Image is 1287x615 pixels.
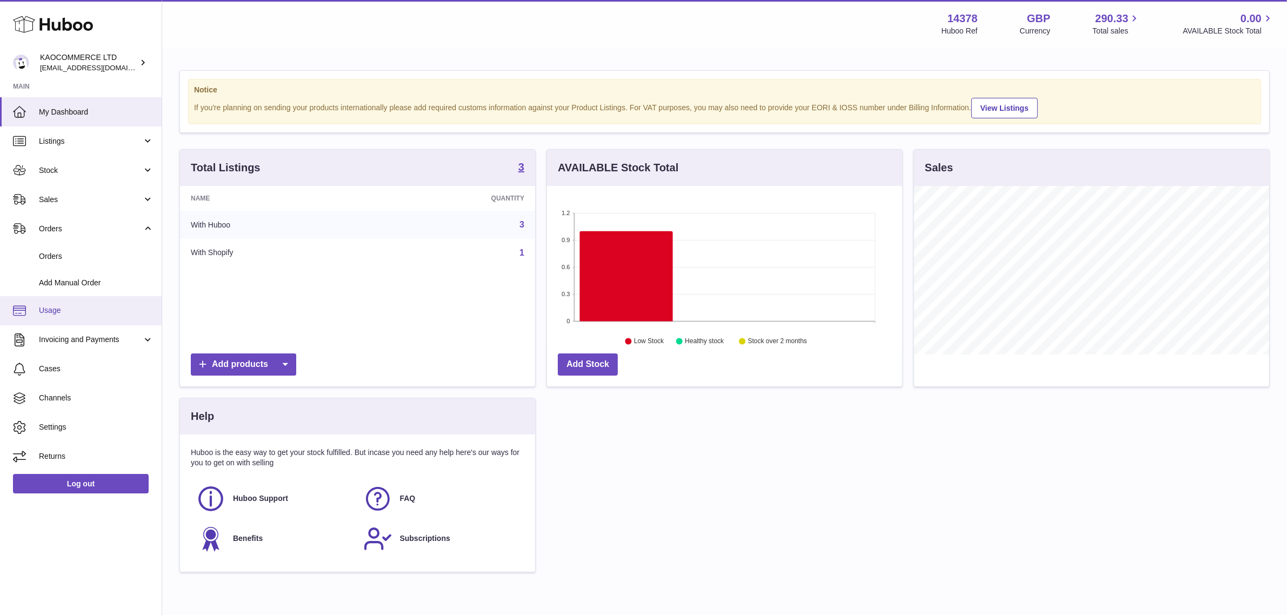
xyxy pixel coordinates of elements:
[233,533,263,544] span: Benefits
[196,484,352,513] a: Huboo Support
[191,161,261,175] h3: Total Listings
[191,353,296,376] a: Add products
[180,186,371,211] th: Name
[1092,26,1141,36] span: Total sales
[39,224,142,234] span: Orders
[562,264,570,270] text: 0.6
[519,248,524,257] a: 1
[39,364,154,374] span: Cases
[518,162,524,172] strong: 3
[518,162,524,175] a: 3
[40,52,137,73] div: KAOCOMMERCE LTD
[39,278,154,288] span: Add Manual Order
[39,305,154,316] span: Usage
[562,237,570,243] text: 0.9
[13,55,29,71] img: internalAdmin-14378@internal.huboo.com
[1020,26,1051,36] div: Currency
[13,474,149,493] a: Log out
[971,98,1038,118] a: View Listings
[180,239,371,267] td: With Shopify
[948,11,978,26] strong: 14378
[194,85,1255,95] strong: Notice
[1241,11,1262,26] span: 0.00
[942,26,978,36] div: Huboo Ref
[39,107,154,117] span: My Dashboard
[562,291,570,297] text: 0.3
[39,136,142,146] span: Listings
[400,533,450,544] span: Subscriptions
[562,210,570,216] text: 1.2
[566,318,570,324] text: 0
[39,451,154,462] span: Returns
[196,524,352,553] a: Benefits
[558,353,618,376] a: Add Stock
[233,493,288,504] span: Huboo Support
[40,63,159,72] span: [EMAIL_ADDRESS][DOMAIN_NAME]
[39,422,154,432] span: Settings
[194,96,1255,118] div: If you're planning on sending your products internationally please add required customs informati...
[191,447,524,468] p: Huboo is the easy way to get your stock fulfilled. But incase you need any help here's our ways f...
[748,338,807,345] text: Stock over 2 months
[519,220,524,229] a: 3
[191,409,214,424] h3: Help
[1183,26,1274,36] span: AVAILABLE Stock Total
[363,524,519,553] a: Subscriptions
[685,338,724,345] text: Healthy stock
[1183,11,1274,36] a: 0.00 AVAILABLE Stock Total
[634,338,664,345] text: Low Stock
[1095,11,1128,26] span: 290.33
[39,335,142,345] span: Invoicing and Payments
[363,484,519,513] a: FAQ
[558,161,678,175] h3: AVAILABLE Stock Total
[39,393,154,403] span: Channels
[1027,11,1050,26] strong: GBP
[39,195,142,205] span: Sales
[180,211,371,239] td: With Huboo
[1092,11,1141,36] a: 290.33 Total sales
[39,165,142,176] span: Stock
[400,493,416,504] span: FAQ
[371,186,535,211] th: Quantity
[925,161,953,175] h3: Sales
[39,251,154,262] span: Orders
